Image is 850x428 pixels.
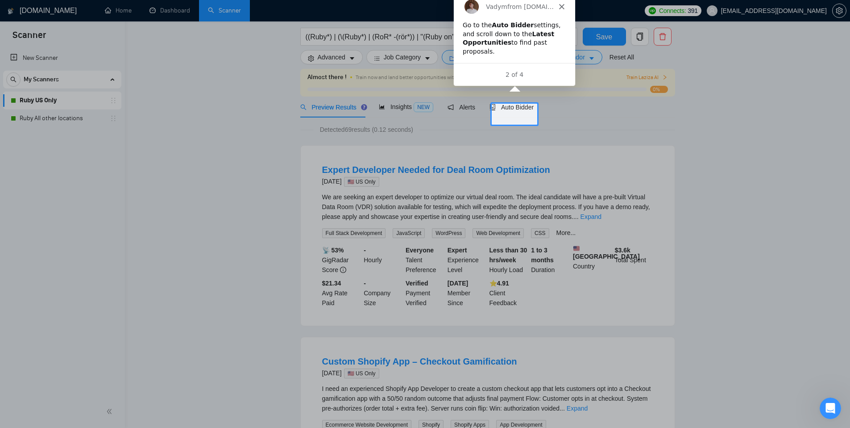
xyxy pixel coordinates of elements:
a: Expand [567,405,588,412]
span: 🇺🇸 US Only [344,369,379,378]
span: Auto Bidder [489,104,534,111]
div: I need an experienced Shopify App Developer to create a custom checkout app that lets customers o... [322,384,653,413]
span: double-left [106,407,115,416]
div: Intercom [4,4,13,9]
iframe: Intercom live chat [820,398,841,419]
div: [DATE] [322,368,517,378]
span: robot [489,104,496,110]
span: ... [560,405,565,412]
div: Intercom messenger [4,4,13,9]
